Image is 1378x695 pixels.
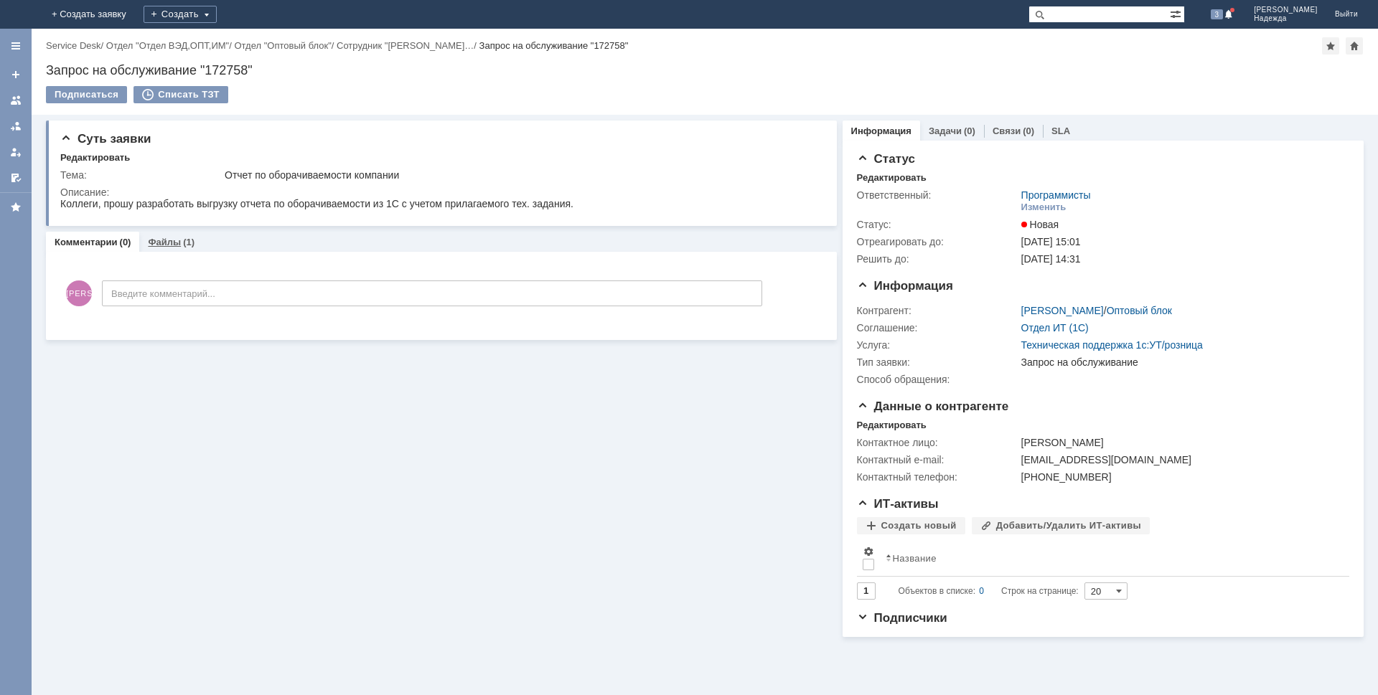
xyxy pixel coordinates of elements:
a: Мои согласования [4,166,27,189]
div: Запрос на обслуживание "172758" [46,63,1364,77]
i: Строк на странице: [899,582,1079,600]
a: Задачи [929,126,962,136]
div: [PHONE_NUMBER] [1021,471,1342,483]
div: Тема: [60,169,222,181]
div: Редактировать [857,420,927,431]
span: [PERSON_NAME] [1254,6,1318,14]
div: Добавить в избранное [1322,37,1339,55]
div: Контактный e-mail: [857,454,1018,465]
div: (0) [1023,126,1034,136]
a: Отдел "Оптовый блок" [234,40,331,51]
div: [EMAIL_ADDRESS][DOMAIN_NAME] [1021,454,1342,465]
a: Программисты [1021,189,1091,201]
a: Сотрудник "[PERSON_NAME]… [337,40,474,51]
div: Услуга: [857,339,1018,351]
span: Суть заявки [60,132,151,146]
a: Заявки в моей ответственности [4,115,27,138]
span: Новая [1021,219,1059,230]
div: 0 [979,582,984,600]
a: [PERSON_NAME] [1021,305,1104,316]
div: Создать [144,6,217,23]
a: Заявки на командах [4,89,27,112]
div: Способ обращения: [857,374,1018,385]
div: Описание: [60,186,817,198]
span: Надежда [1254,14,1318,23]
span: Данные о контрагенте [857,399,1009,413]
span: ИТ-активы [857,497,939,511]
span: [DATE] 14:31 [1021,253,1081,265]
div: Решить до: [857,253,1018,265]
a: Техническая поддержка 1с:УТ/розница [1021,339,1203,351]
a: Связи [993,126,1021,136]
div: Запрос на обслуживание [1021,356,1342,368]
div: / [46,40,106,51]
div: / [1021,305,1172,316]
a: Создать заявку [4,63,27,86]
div: (0) [120,237,131,247]
div: Название [893,553,937,564]
a: Файлы [148,237,181,247]
div: / [337,40,479,51]
div: Контактное лицо: [857,437,1018,448]
span: [DATE] 15:01 [1021,236,1081,247]
div: Запрос на обслуживание "172758" [479,40,629,51]
a: Информация [851,126,911,136]
div: Статус: [857,219,1018,230]
div: Тип заявки: [857,356,1018,368]
div: Редактировать [60,152,130,164]
div: Контрагент: [857,305,1018,316]
span: Расширенный поиск [1170,6,1184,20]
div: Отчет по оборачиваемости компании [225,169,815,181]
span: [PERSON_NAME] [66,280,92,306]
div: Сделать домашней страницей [1346,37,1363,55]
span: Настройки [863,546,874,557]
a: Service Desk [46,40,101,51]
a: Комментарии [55,237,118,247]
a: Отдел ИТ (1С) [1021,322,1089,334]
div: [PERSON_NAME] [1021,437,1342,448]
a: Отдел "Отдел ВЭД,ОПТ,ИМ" [106,40,229,51]
div: (1) [183,237,194,247]
div: Редактировать [857,172,927,184]
a: SLA [1051,126,1070,136]
th: Название [880,540,1338,577]
div: (0) [964,126,975,136]
div: / [106,40,235,51]
div: Отреагировать до: [857,236,1018,247]
div: Контактный телефон: [857,471,1018,483]
div: / [234,40,337,51]
a: Мои заявки [4,141,27,164]
span: Информация [857,279,953,293]
div: Ответственный: [857,189,1018,201]
span: 3 [1211,9,1224,19]
a: Оптовый блок [1107,305,1172,316]
div: Соглашение: [857,322,1018,334]
div: Изменить [1021,202,1067,213]
span: Объектов в списке: [899,586,975,596]
span: Подписчики [857,611,947,625]
span: Статус [857,152,915,166]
